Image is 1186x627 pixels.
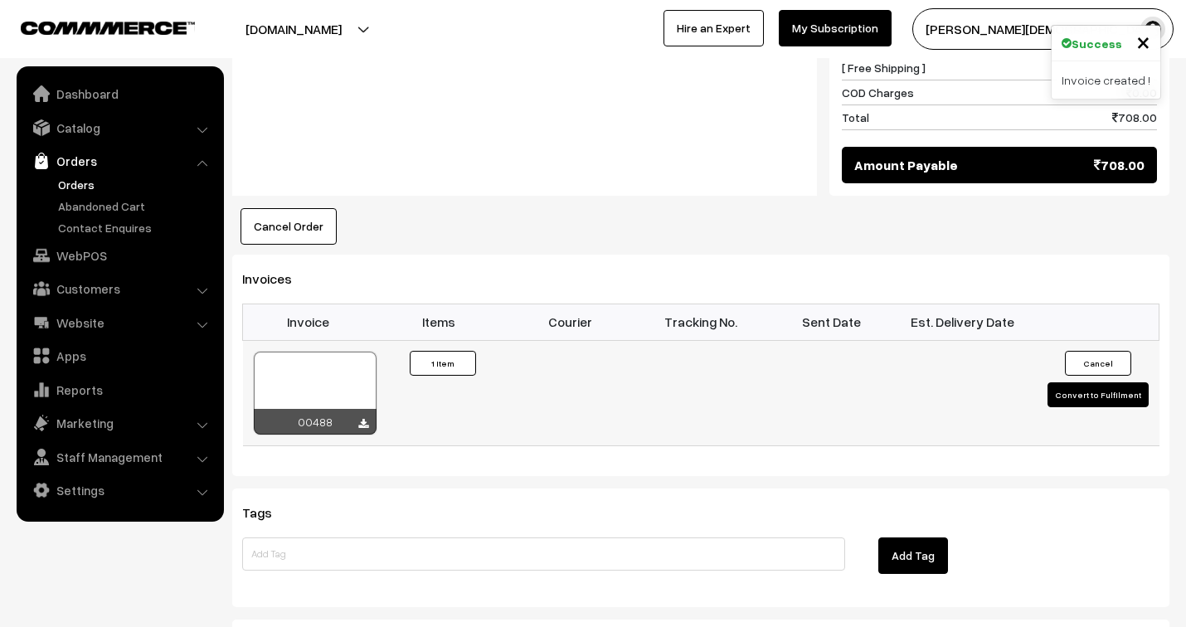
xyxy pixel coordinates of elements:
[21,475,218,505] a: Settings
[410,351,476,376] button: 1 Item
[242,537,845,571] input: Add Tag
[779,10,892,46] a: My Subscription
[842,41,936,76] span: Shipping Charges [ Free Shipping ]
[54,197,218,215] a: Abandoned Cart
[842,109,869,126] span: Total
[21,341,218,371] a: Apps
[1072,35,1122,52] strong: Success
[635,304,766,340] th: Tracking No.
[842,84,914,101] span: COD Charges
[21,408,218,438] a: Marketing
[766,304,897,340] th: Sent Date
[21,79,218,109] a: Dashboard
[21,274,218,304] a: Customers
[54,219,218,236] a: Contact Enquires
[1047,382,1149,407] button: Convert to Fulfilment
[21,241,218,270] a: WebPOS
[897,304,1028,340] th: Est. Delivery Date
[21,17,166,36] a: COMMMERCE
[243,304,374,340] th: Invoice
[854,155,958,175] span: Amount Payable
[663,10,764,46] a: Hire an Expert
[21,113,218,143] a: Catalog
[21,308,218,338] a: Website
[21,375,218,405] a: Reports
[1112,109,1157,126] span: 708.00
[241,208,337,245] button: Cancel Order
[912,8,1174,50] button: [PERSON_NAME][DEMOGRAPHIC_DATA]
[54,176,218,193] a: Orders
[1140,17,1165,41] img: user
[1136,26,1150,56] span: ×
[21,22,195,34] img: COMMMERCE
[242,504,292,521] span: Tags
[1052,61,1160,99] div: Invoice created !
[187,8,400,50] button: [DOMAIN_NAME]
[373,304,504,340] th: Items
[1094,155,1145,175] span: 708.00
[878,537,948,574] button: Add Tag
[21,442,218,472] a: Staff Management
[242,270,312,287] span: Invoices
[21,146,218,176] a: Orders
[1136,29,1150,54] button: Close
[254,409,377,435] div: 00488
[504,304,635,340] th: Courier
[1065,351,1131,376] button: Cancel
